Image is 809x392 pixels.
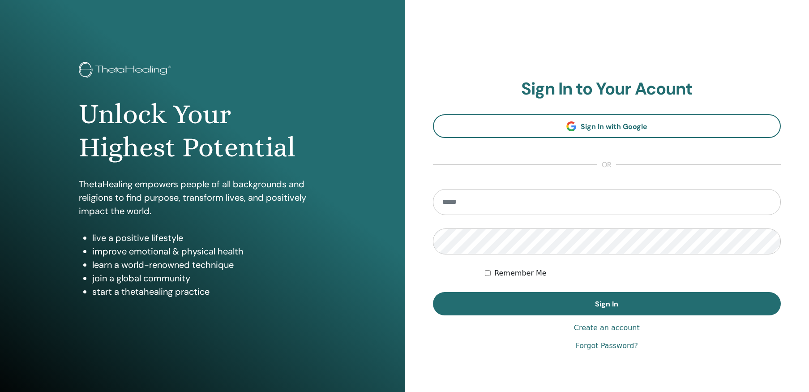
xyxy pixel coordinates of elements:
h2: Sign In to Your Acount [433,79,781,99]
li: start a thetahealing practice [92,285,326,298]
span: or [597,159,616,170]
li: learn a world-renowned technique [92,258,326,271]
label: Remember Me [494,268,547,279]
span: Sign In with Google [581,122,647,131]
a: Create an account [574,323,640,333]
a: Sign In with Google [433,114,781,138]
p: ThetaHealing empowers people of all backgrounds and religions to find purpose, transform lives, a... [79,177,326,218]
span: Sign In [595,299,618,309]
a: Forgot Password? [576,340,638,351]
h1: Unlock Your Highest Potential [79,98,326,164]
li: join a global community [92,271,326,285]
li: live a positive lifestyle [92,231,326,245]
button: Sign In [433,292,781,315]
li: improve emotional & physical health [92,245,326,258]
div: Keep me authenticated indefinitely or until I manually logout [485,268,781,279]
